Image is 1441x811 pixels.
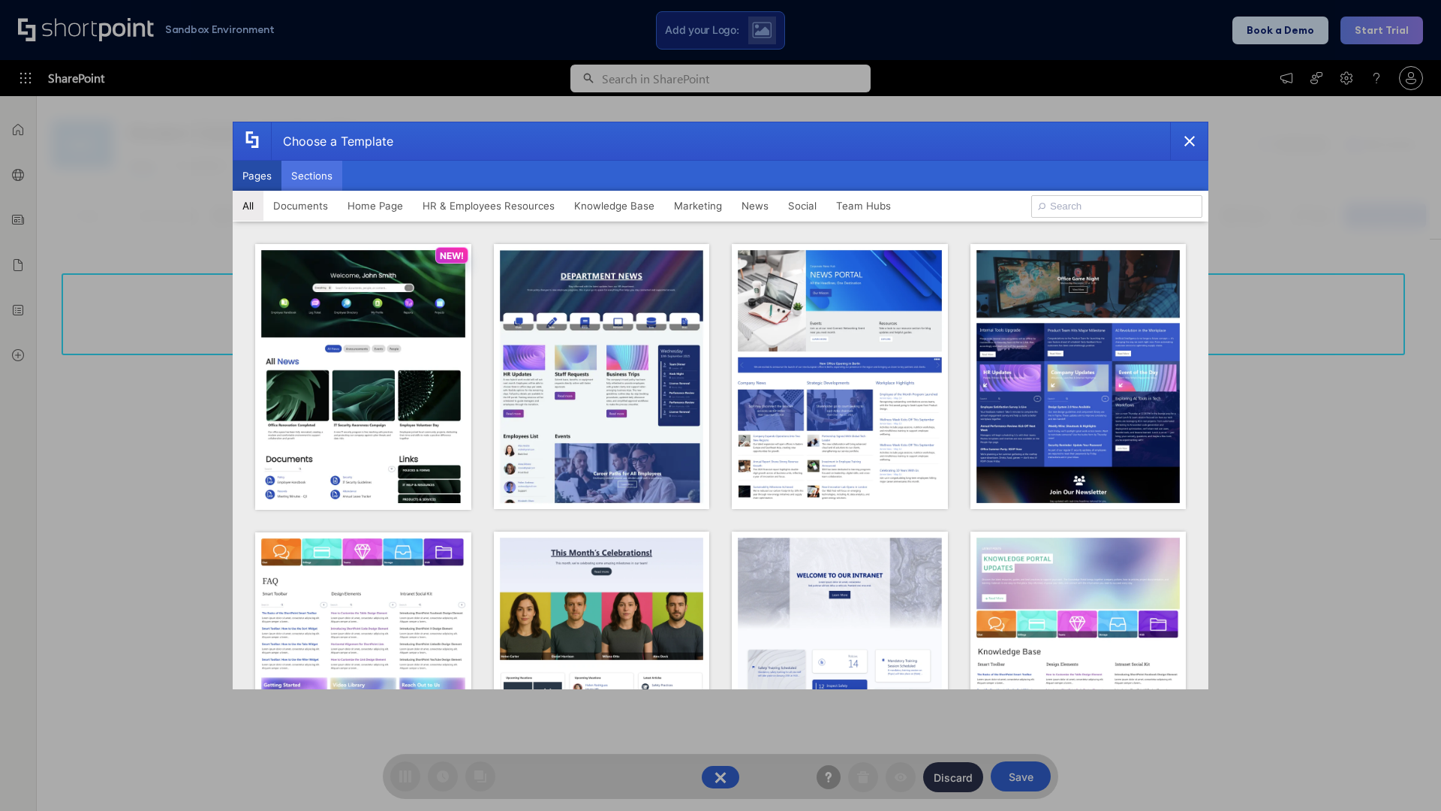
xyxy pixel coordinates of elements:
[1031,195,1202,218] input: Search
[1366,739,1441,811] iframe: Chat Widget
[263,191,338,221] button: Documents
[233,191,263,221] button: All
[271,122,393,160] div: Choose a Template
[440,250,464,261] p: NEW!
[732,191,778,221] button: News
[778,191,826,221] button: Social
[233,161,281,191] button: Pages
[826,191,901,221] button: Team Hubs
[413,191,564,221] button: HR & Employees Resources
[233,122,1208,689] div: template selector
[338,191,413,221] button: Home Page
[564,191,664,221] button: Knowledge Base
[664,191,732,221] button: Marketing
[281,161,342,191] button: Sections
